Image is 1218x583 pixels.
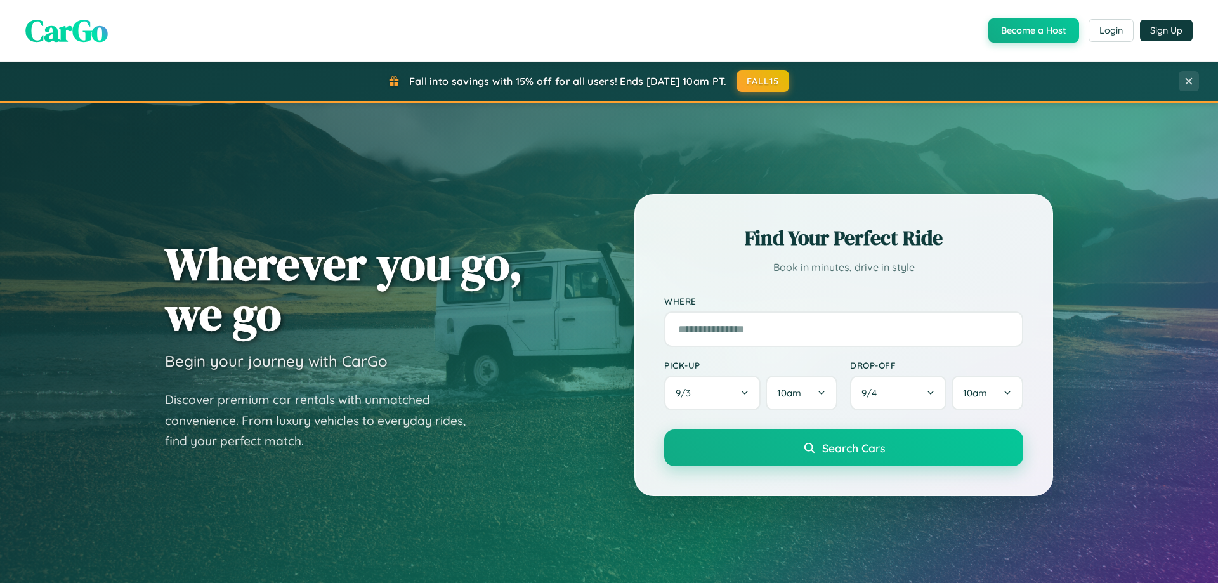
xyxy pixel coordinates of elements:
[409,75,727,88] span: Fall into savings with 15% off for all users! Ends [DATE] 10am PT.
[676,387,697,399] span: 9 / 3
[861,387,883,399] span: 9 / 4
[1089,19,1134,42] button: Login
[988,18,1079,43] button: Become a Host
[165,239,523,339] h1: Wherever you go, we go
[165,351,388,370] h3: Begin your journey with CarGo
[664,224,1023,252] h2: Find Your Perfect Ride
[850,376,946,410] button: 9/4
[165,390,482,452] p: Discover premium car rentals with unmatched convenience. From luxury vehicles to everyday rides, ...
[737,70,790,92] button: FALL15
[766,376,837,410] button: 10am
[850,360,1023,370] label: Drop-off
[664,429,1023,466] button: Search Cars
[1140,20,1193,41] button: Sign Up
[952,376,1023,410] button: 10am
[822,441,885,455] span: Search Cars
[664,296,1023,306] label: Where
[777,387,801,399] span: 10am
[664,360,837,370] label: Pick-up
[963,387,987,399] span: 10am
[25,10,108,51] span: CarGo
[664,376,761,410] button: 9/3
[664,258,1023,277] p: Book in minutes, drive in style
